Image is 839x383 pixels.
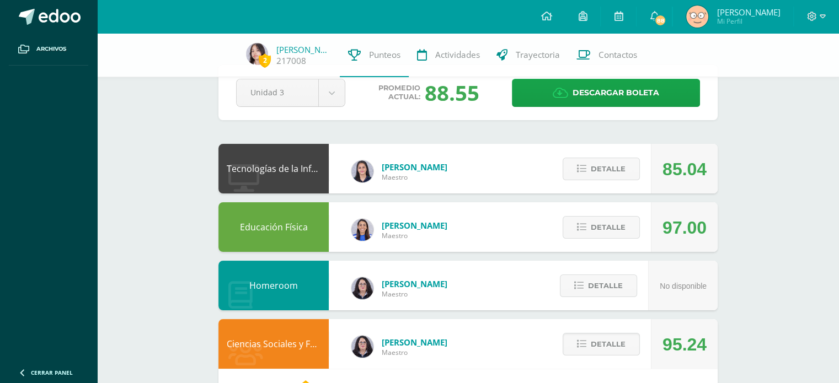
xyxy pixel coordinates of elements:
[382,231,447,240] span: Maestro
[425,78,479,107] div: 88.55
[568,33,645,77] a: Contactos
[512,79,700,107] a: Descargar boleta
[591,217,626,238] span: Detalle
[369,49,400,61] span: Punteos
[662,203,707,252] div: 97.00
[598,49,637,61] span: Contactos
[382,161,447,172] span: [PERSON_NAME]
[340,33,409,77] a: Punteos
[382,348,447,357] span: Maestro
[382,289,447,299] span: Maestro
[560,274,637,297] button: Detalle
[516,49,560,61] span: Trayectoria
[31,369,73,376] span: Cerrar panel
[351,336,373,358] img: f270ddb0ea09d79bf84e45c6680ec463.png
[246,43,268,65] img: fe0e1b10cba80dffb9c3bbc660e1dd92.png
[717,17,780,26] span: Mi Perfil
[409,33,488,77] a: Actividades
[488,33,568,77] a: Trayectoria
[218,202,329,252] div: Educación Física
[276,44,332,55] a: [PERSON_NAME]
[660,282,707,290] span: No disponible
[382,172,447,182] span: Maestro
[378,84,420,101] span: Promedio actual:
[218,144,329,193] div: Tecnologías de la Información y Comunicación: Computación
[563,333,640,355] button: Detalle
[276,55,306,67] a: 217008
[351,160,373,182] img: dbcf09110664cdb6f63fe058abfafc14.png
[686,6,708,28] img: 534664ee60f520b42d8813f001d89cd9.png
[382,278,447,289] span: [PERSON_NAME]
[435,49,480,61] span: Actividades
[662,320,707,369] div: 95.24
[218,261,329,310] div: Homeroom
[382,220,447,231] span: [PERSON_NAME]
[9,33,88,66] a: Archivos
[218,319,329,369] div: Ciencias Sociales y Formación Ciudadana
[237,79,345,106] a: Unidad 3
[591,159,626,179] span: Detalle
[573,79,659,106] span: Descargar boleta
[563,158,640,180] button: Detalle
[351,277,373,299] img: f270ddb0ea09d79bf84e45c6680ec463.png
[250,79,304,105] span: Unidad 3
[382,337,447,348] span: [PERSON_NAME]
[591,334,626,354] span: Detalle
[662,144,707,194] div: 85.04
[588,276,623,296] span: Detalle
[259,53,271,67] span: 2
[351,219,373,241] img: 0eea5a6ff783132be5fd5ba128356f6f.png
[654,14,666,26] span: 88
[717,7,780,18] span: [PERSON_NAME]
[563,216,640,239] button: Detalle
[36,45,66,53] span: Archivos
